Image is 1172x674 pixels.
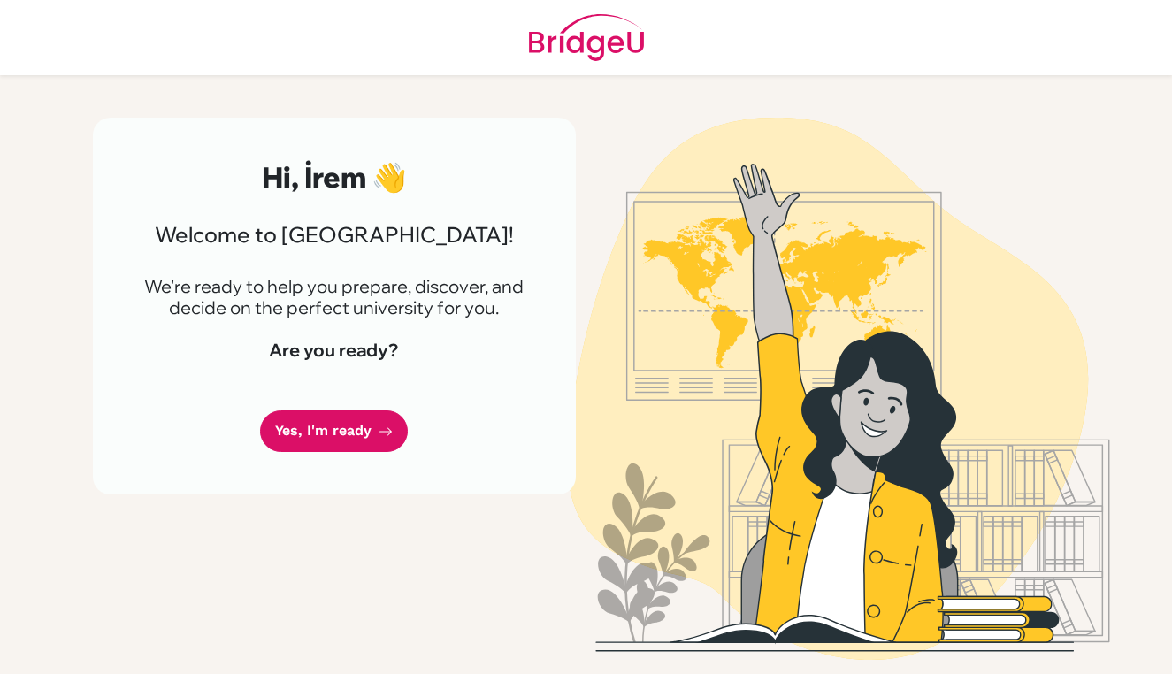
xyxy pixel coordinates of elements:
a: Yes, I'm ready [260,410,408,452]
h2: Hi, İrem 👋 [135,160,533,194]
h3: Welcome to [GEOGRAPHIC_DATA]! [135,222,533,248]
h4: Are you ready? [135,340,533,361]
p: We're ready to help you prepare, discover, and decide on the perfect university for you. [135,276,533,318]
